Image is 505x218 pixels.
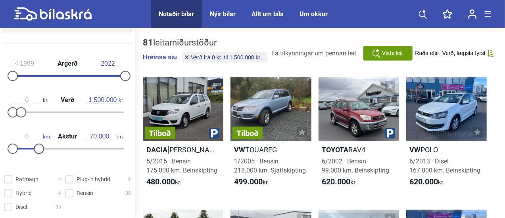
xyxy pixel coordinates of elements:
[191,55,261,60] span: Verð frá 0 kr. til 1.500.000 kr.
[143,145,223,154] h2: [PERSON_NAME]
[385,128,395,138] img: parking.png
[234,146,245,154] b: VW
[300,10,328,18] a: Um okkur
[143,53,177,61] button: Hreinsa síu
[410,177,445,187] span: kr.
[87,97,124,104] span: kr.
[182,52,267,63] button: Verð frá 0 kr. til 1.500.000 kr.
[322,177,357,187] span: kr.
[77,175,110,184] span: Plug-in hybrid
[209,128,219,138] img: parking.png
[382,49,403,57] span: Vista leit
[415,50,494,57] button: Raða eftir: Verð, lægsta fyrst
[234,157,306,174] span: 1/2005 · Bensín 218.000 km. Sjálfskipting
[143,38,269,48] div: leitarniðurstöður
[230,77,311,194] a: TilboðVWTOUAREG1/2005 · Bensín218.000 km. Sjálfskipting499.000kr.
[252,10,284,18] a: Allt um bíla
[319,145,399,154] h2: RAV4
[84,133,124,140] span: km.
[322,146,349,154] b: Toyota
[143,77,223,194] a: TilboðDacia[PERSON_NAME]5/2015 · Bensín175.000 km. Beinskipting480.000kr.
[143,38,153,47] b: 81
[15,175,38,184] span: Rafmagn
[406,77,487,194] a: VWPOLO6/2013 · Dísel167.000 km. Beinskipting620.000kr.
[410,146,421,154] b: VW
[322,157,390,174] span: 6/2002 · Bensín 99.000 km. Beinskipting
[15,203,27,211] span: Dísel
[322,177,351,186] b: 620.000
[58,175,61,184] span: 4
[272,49,357,57] span: Fá tilkynningar um þennan leit
[146,146,167,154] b: Dacia
[59,97,76,103] span: Verð
[210,10,236,18] a: Nýir bílar
[236,129,259,137] span: Tilboð
[410,157,481,174] span: 6/2013 · Dísel 167.000 km. Beinskipting
[410,177,438,186] b: 620.000
[406,145,487,154] h2: POLO
[159,10,194,18] a: Notaðir bílar
[230,145,311,154] h2: TOUAREG
[149,129,171,137] span: Tilboð
[56,203,61,211] span: 35
[11,133,51,140] span: km.
[234,177,263,186] b: 499.000
[58,189,61,197] span: 4
[234,177,269,187] span: kr.
[468,9,477,19] img: user-login.svg
[56,133,79,140] span: Akstur
[11,97,48,104] span: kr.
[128,175,131,184] span: 0
[56,61,79,67] span: Árgerð
[146,177,175,186] b: 480.000
[15,189,32,197] span: Hybrid
[146,157,217,174] span: 5/2015 · Bensín 175.000 km. Beinskipting
[125,189,131,197] span: 38
[146,177,181,187] span: kr.
[415,50,486,57] span: Raða eftir: Verð, lægsta fyrst
[319,77,399,194] a: ToyotaRAV46/2002 · Bensín99.000 km. Beinskipting620.000kr.
[77,189,93,197] span: Bensín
